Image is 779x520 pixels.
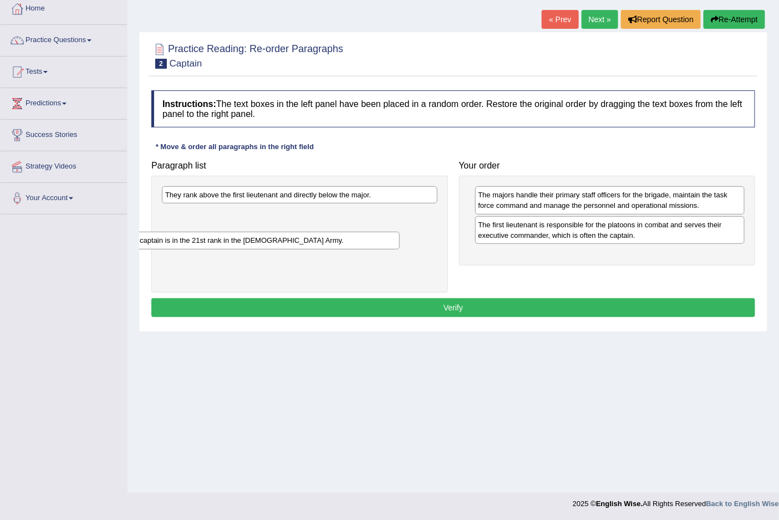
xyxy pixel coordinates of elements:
[1,57,127,84] a: Tests
[1,25,127,53] a: Practice Questions
[704,10,765,29] button: Re-Attempt
[151,298,755,317] button: Verify
[151,161,448,171] h4: Paragraph list
[542,10,578,29] a: « Prev
[596,499,643,508] strong: English Wise.
[582,10,618,29] a: Next »
[1,120,127,147] a: Success Stories
[459,161,756,171] h4: Your order
[170,58,202,69] small: Captain
[151,90,755,128] h4: The text boxes in the left panel have been placed in a random order. Restore the original order b...
[475,216,745,244] div: The first lieutenant is responsible for the platoons in combat and serves their executive command...
[1,151,127,179] a: Strategy Videos
[130,232,400,249] div: A captain is in the 21st rank in the [DEMOGRAPHIC_DATA] Army.
[151,41,343,69] h2: Practice Reading: Re-order Paragraphs
[573,493,779,509] div: 2025 © All Rights Reserved
[1,88,127,116] a: Predictions
[475,186,745,214] div: The majors handle their primary staff officers for the brigade, maintain the task force command a...
[621,10,701,29] button: Report Question
[706,499,779,508] a: Back to English Wise
[162,99,216,109] b: Instructions:
[1,183,127,211] a: Your Account
[151,141,318,152] div: * Move & order all paragraphs in the right field
[162,186,437,203] div: They rank above the first lieutenant and directly below the major.
[155,59,167,69] span: 2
